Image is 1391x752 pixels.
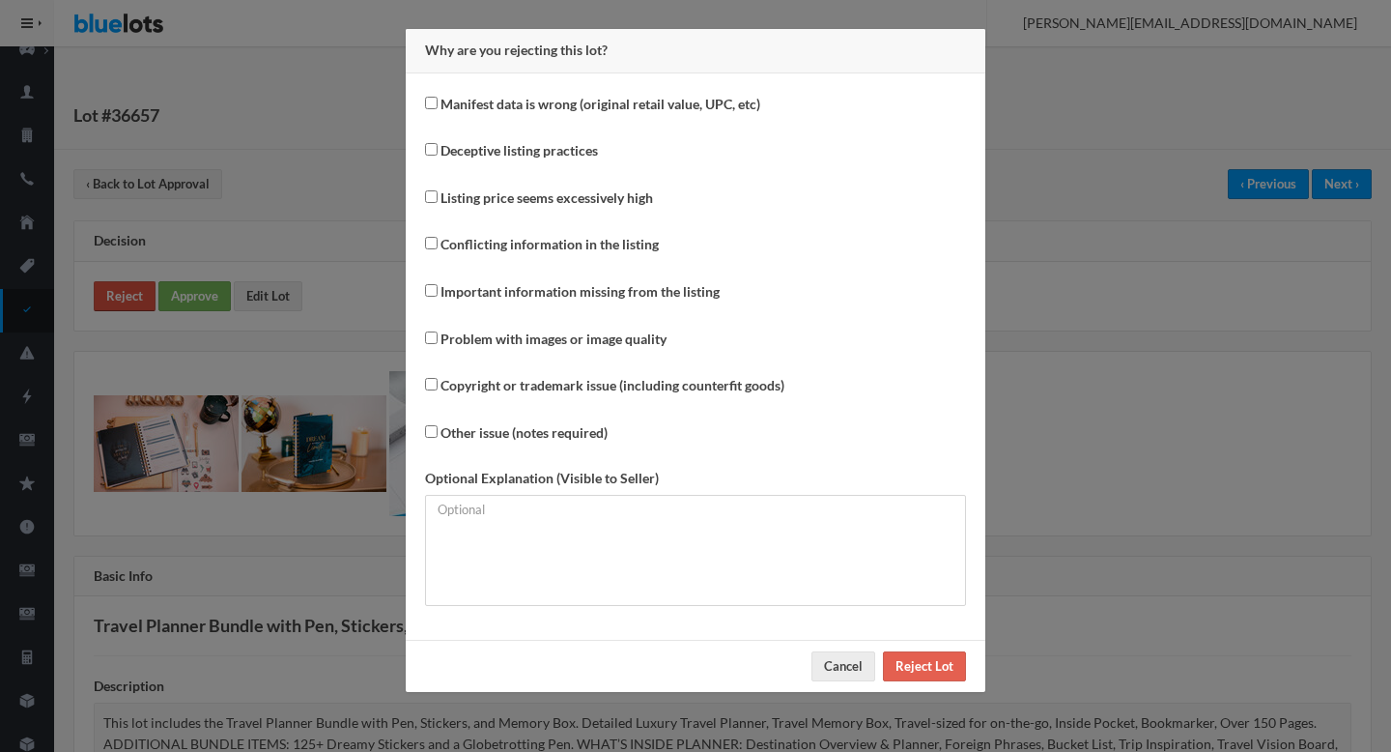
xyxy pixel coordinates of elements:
[440,188,653,210] label: Listing price seems excessively high
[440,375,784,397] label: Copyright or trademark issue (including counterfit goods)
[440,234,659,256] label: Conflicting information in the listing
[425,190,438,203] input: Listing price seems excessively high
[425,42,608,58] b: Why are you rejecting this lot?
[425,237,438,249] input: Conflicting information in the listing
[425,468,659,490] label: Optional Explanation (Visible to Seller)
[425,425,438,438] input: Other issue (notes required)
[440,329,667,351] label: Problem with images or image quality
[440,94,760,116] label: Manifest data is wrong (original retail value, UPC, etc)
[440,281,720,304] label: Important information missing from the listing
[425,332,438,344] input: Problem with images or image quality
[440,422,608,445] label: Other issue (notes required)
[425,378,438,390] input: Copyright or trademark issue (including counterfit goods)
[425,284,438,297] input: Important information missing from the listing
[883,651,966,681] input: Reject Lot
[811,651,875,681] button: Cancel
[440,140,598,162] label: Deceptive listing practices
[425,143,438,156] input: Deceptive listing practices
[425,97,438,109] input: Manifest data is wrong (original retail value, UPC, etc)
